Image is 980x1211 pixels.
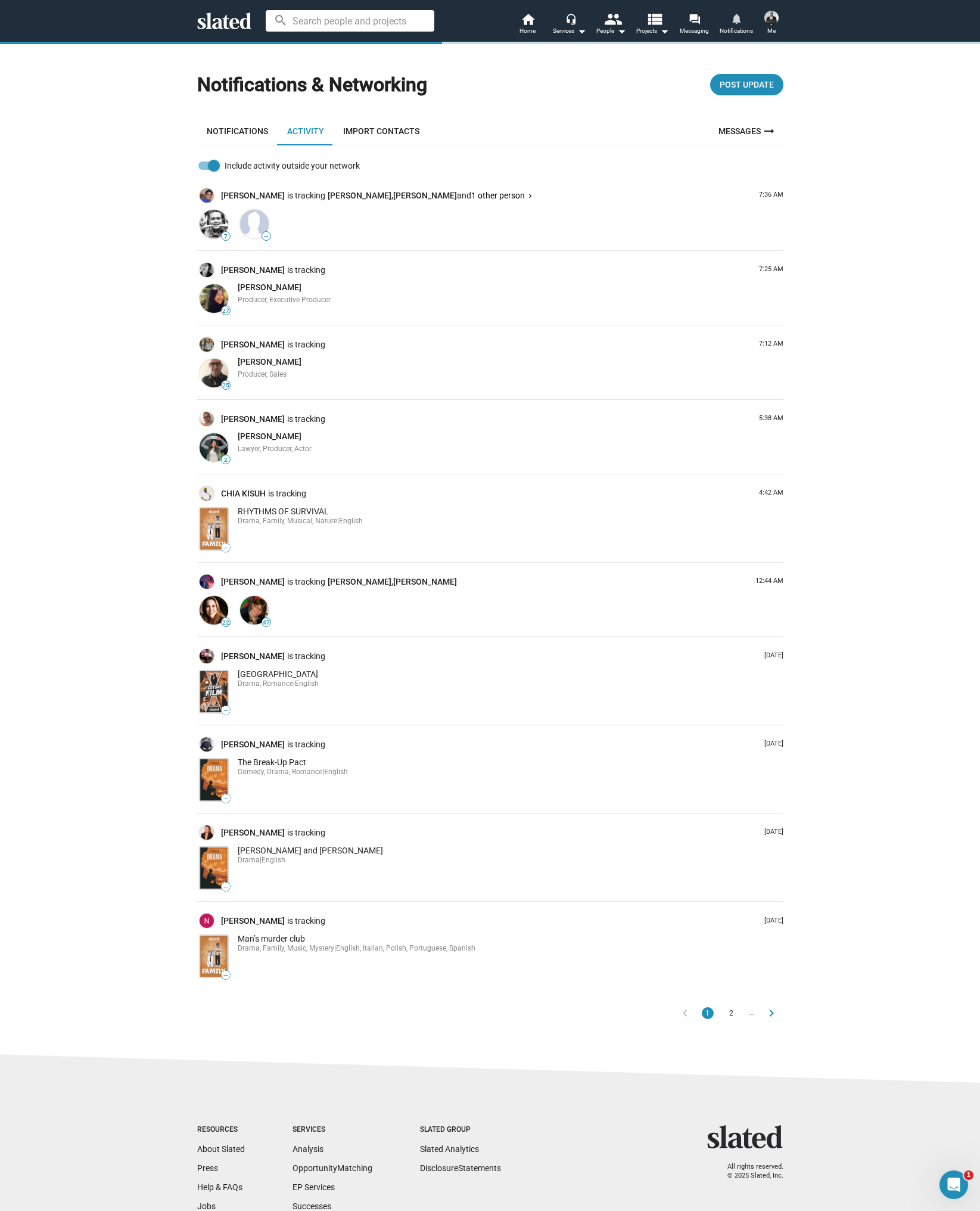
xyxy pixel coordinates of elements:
img: RHYTHMS OF SURVIVAL [200,508,228,550]
mat-icon: arrow_drop_down [657,24,671,38]
a: [PERSON_NAME] [221,739,287,750]
span: Comedy, Drama, Romance [238,768,322,776]
span: — [222,545,230,551]
a: [PERSON_NAME] [221,651,287,662]
span: Drama, Family, Music, Mystery [238,944,334,952]
a: [PERSON_NAME] [221,339,287,350]
mat-icon: arrow_drop_down [574,24,589,38]
a: Home [507,12,549,38]
mat-icon: keyboard_arrow_right [526,191,534,202]
p: 5:38 AM [754,414,783,423]
a: EP Services [293,1182,335,1192]
img: Somendra Harsh [200,188,214,203]
a: Press [197,1163,218,1173]
a: [PERSON_NAME] [221,915,287,927]
span: is tracking [287,915,328,927]
span: is tracking [268,488,309,499]
span: [PERSON_NAME] [238,282,301,292]
a: [PERSON_NAME], [328,190,393,201]
mat-icon: forum [689,13,700,24]
p: 7:12 AM [754,340,783,349]
span: 27 [222,308,230,315]
span: Drama [238,856,260,864]
span: is tracking [287,739,328,750]
mat-icon: arrow_right_alt [762,124,776,138]
img: Noah Roe [200,914,214,928]
img: Pauline Burt [240,596,269,625]
img: Shallow Falls [200,670,228,713]
span: 1 [964,1170,973,1180]
span: is tracking [287,190,328,201]
button: Projects [632,12,674,38]
a: [PERSON_NAME] [238,282,301,293]
span: Drama, Family, Musical, Nature [238,517,337,525]
a: CHIA KISUH [221,488,268,499]
a: Help & FAQs [197,1182,242,1192]
div: Services [553,24,586,38]
a: [PERSON_NAME] [238,356,301,368]
img: Markus Pfeiler [200,412,214,426]
p: [DATE] [760,651,783,660]
span: [PERSON_NAME], [328,191,393,200]
span: — [222,707,230,714]
img: CHIA KISUH [200,486,214,501]
a: Notifications [715,12,757,38]
button: 1 other person [471,190,533,201]
img: Jana Edelbaum [200,596,228,625]
span: Projects [636,24,669,38]
a: Messages [711,117,783,145]
span: — [222,796,230,802]
img: Jacquelynn Remery-Pearson [200,433,228,462]
span: [PERSON_NAME] [238,431,301,441]
span: [GEOGRAPHIC_DATA] [238,669,318,679]
mat-icon: view_list [645,10,662,27]
img: Mark Andrews [764,11,779,25]
span: Include activity outside your network [225,159,360,173]
span: 2 [727,1007,736,1019]
span: [PERSON_NAME] [238,357,301,367]
mat-icon: headset_mic [565,13,576,24]
a: [PERSON_NAME] [238,431,301,442]
img: Amy Lo [200,284,228,313]
img: Thuc Nguyen [200,263,214,277]
span: and [457,191,471,200]
span: [PERSON_NAME], [328,577,393,586]
span: is tracking [287,414,328,425]
span: — [222,884,230,890]
span: English [295,679,319,688]
mat-icon: chevron_right [764,1006,779,1020]
a: [PERSON_NAME] [221,190,287,201]
img: James Watson [200,337,214,352]
p: 12:44 AM [751,577,783,586]
span: 1 [703,1007,713,1019]
span: 47 [262,619,270,626]
span: is tracking [287,339,328,350]
a: [PERSON_NAME] [393,190,457,201]
span: Post Update [720,74,774,95]
a: OpportunityMatching [293,1163,372,1173]
span: The Break-Up Pact [238,757,306,767]
span: is tracking [287,651,328,662]
mat-icon: arrow_drop_down [614,24,629,38]
a: Slated Analytics [420,1144,479,1154]
a: [PERSON_NAME], [328,576,393,588]
span: 22 [222,619,230,626]
p: 7:25 AM [754,265,783,274]
button: Mark AndrewsMe [757,8,786,39]
span: 25 [222,382,230,389]
span: English [262,856,285,864]
mat-icon: people [603,10,621,27]
p: 4:42 AM [754,489,783,498]
div: People [596,24,626,38]
img: Himanshu Vyas [240,210,269,238]
span: Producer, Sales [238,370,287,378]
a: About Slated [197,1144,245,1154]
span: English [324,768,348,776]
button: Services [549,12,590,38]
a: [PERSON_NAME] [221,414,287,425]
img: Abhishek Sharma [200,575,214,589]
mat-icon: home [521,12,535,26]
img: Man’s murder club [200,935,228,977]
p: 7:36 AM [754,191,783,200]
span: Drama, Romance [238,679,293,688]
